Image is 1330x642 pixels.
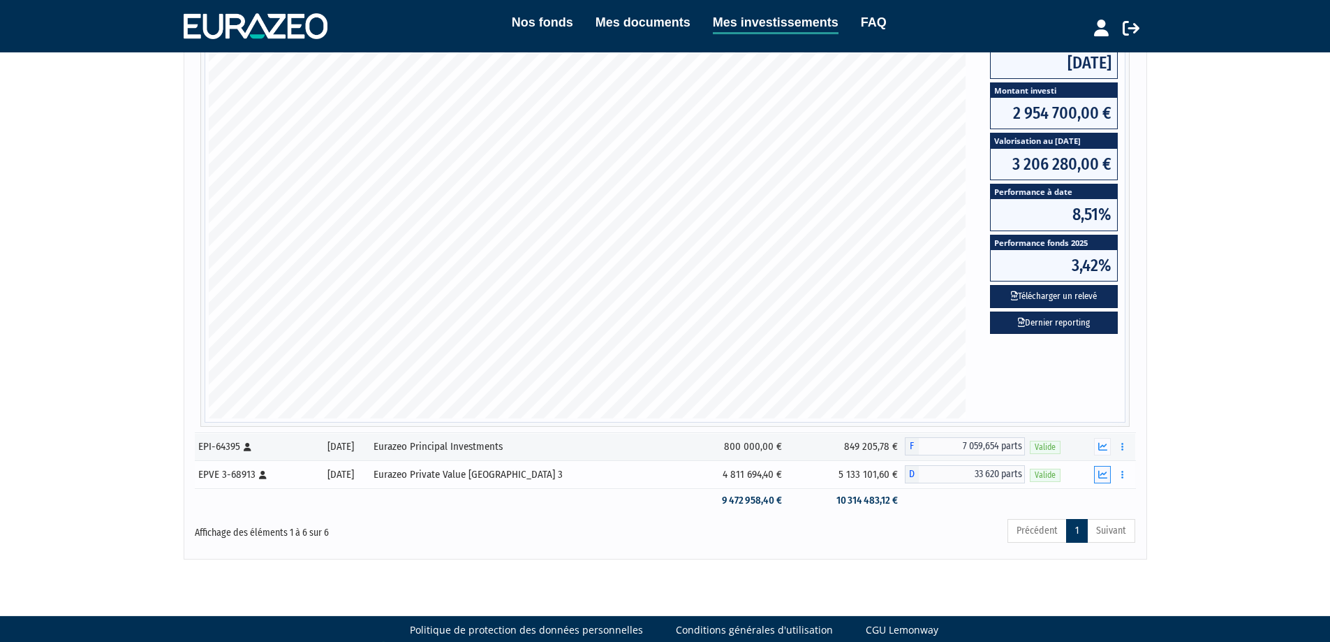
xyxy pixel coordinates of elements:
[866,623,938,637] a: CGU Lemonway
[919,437,1025,455] span: 7 059,654 parts
[1066,519,1088,543] a: 1
[674,488,788,513] td: 9 472 958,40 €
[789,488,905,513] td: 10 314 483,12 €
[1007,519,1067,543] a: Précédent
[905,437,1025,455] div: F - Eurazeo Principal Investments
[198,439,308,454] div: EPI-64395
[990,285,1118,308] button: Télécharger un relevé
[713,13,838,34] a: Mes investissements
[905,465,919,483] span: D
[991,98,1117,129] span: 2 954 700,00 €
[244,443,251,451] i: [Français] Personne physique
[991,199,1117,230] span: 8,51%
[991,83,1117,98] span: Montant investi
[990,312,1118,335] a: Dernier reporting
[1030,441,1061,454] span: Valide
[991,250,1117,281] span: 3,42%
[991,48,1117,78] span: [DATE]
[991,184,1117,199] span: Performance à date
[195,518,575,540] div: Affichage des éléments 1 à 6 sur 6
[789,432,905,460] td: 849 205,78 €
[410,623,643,637] a: Politique de protection des données personnelles
[789,460,905,488] td: 5 133 101,60 €
[905,465,1025,483] div: D - Eurazeo Private Value Europe 3
[991,133,1117,148] span: Valorisation au [DATE]
[1087,519,1135,543] a: Suivant
[991,149,1117,180] span: 3 206 280,00 €
[674,460,788,488] td: 4 811 694,40 €
[919,465,1025,483] span: 33 620 parts
[318,439,364,454] div: [DATE]
[259,471,267,479] i: [Français] Personne physique
[991,235,1117,250] span: Performance fonds 2025
[318,467,364,482] div: [DATE]
[1030,469,1061,482] span: Valide
[861,13,887,32] a: FAQ
[512,13,573,32] a: Nos fonds
[674,432,788,460] td: 800 000,00 €
[374,467,670,482] div: Eurazeo Private Value [GEOGRAPHIC_DATA] 3
[596,13,690,32] a: Mes documents
[198,467,308,482] div: EPVE 3-68913
[374,439,670,454] div: Eurazeo Principal Investments
[184,13,327,38] img: 1732889491-logotype_eurazeo_blanc_rvb.png
[676,623,833,637] a: Conditions générales d'utilisation
[905,437,919,455] span: F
